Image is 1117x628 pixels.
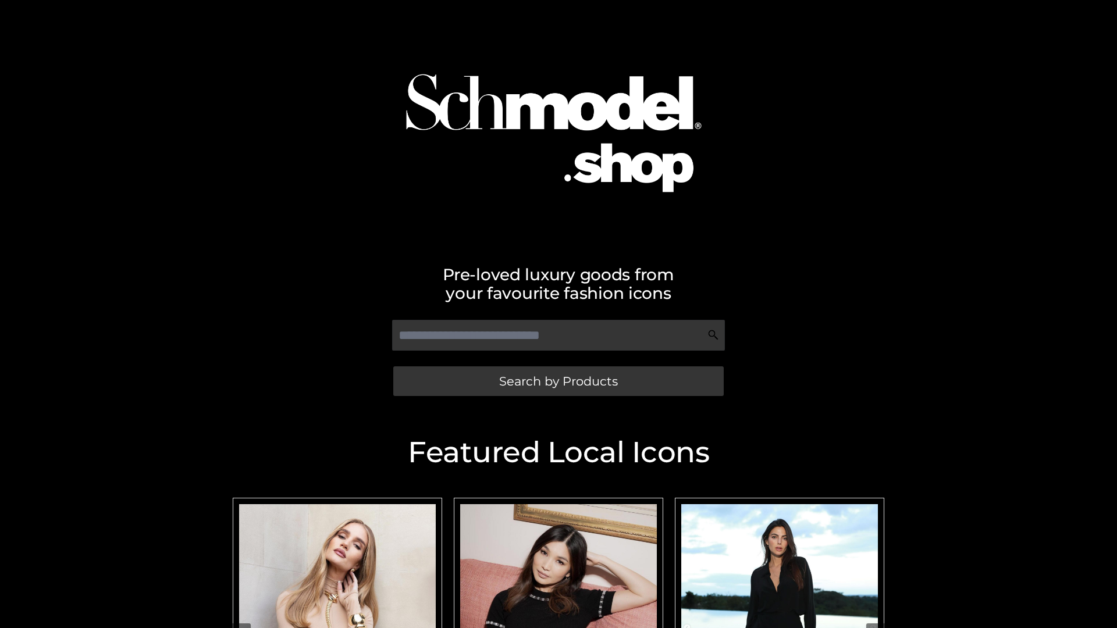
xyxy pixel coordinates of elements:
h2: Featured Local Icons​ [227,438,890,467]
span: Search by Products [499,375,618,387]
h2: Pre-loved luxury goods from your favourite fashion icons [227,265,890,302]
a: Search by Products [393,366,724,396]
img: Search Icon [707,329,719,341]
